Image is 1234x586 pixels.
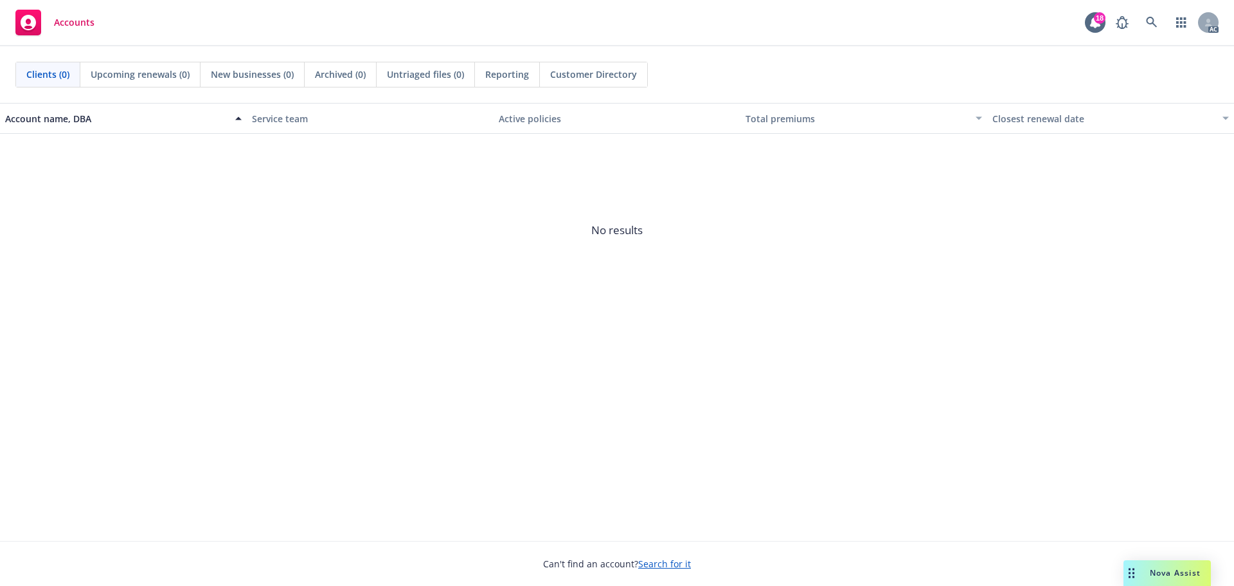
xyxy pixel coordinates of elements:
span: New businesses (0) [211,68,294,81]
div: Service team [252,112,488,125]
button: Service team [247,103,494,134]
span: Archived (0) [315,68,366,81]
a: Search [1139,10,1165,35]
span: Customer Directory [550,68,637,81]
div: Drag to move [1123,560,1140,586]
button: Total premiums [740,103,987,134]
button: Nova Assist [1123,560,1211,586]
span: Nova Assist [1150,567,1201,578]
button: Closest renewal date [987,103,1234,134]
a: Report a Bug [1109,10,1135,35]
span: Clients (0) [26,68,69,81]
a: Switch app [1168,10,1194,35]
div: Total premiums [746,112,968,125]
span: Accounts [54,17,94,28]
div: Account name, DBA [5,112,228,125]
div: Active policies [499,112,735,125]
span: Reporting [485,68,529,81]
div: Closest renewal date [992,112,1215,125]
span: Can't find an account? [543,557,691,571]
a: Accounts [10,5,100,41]
span: Upcoming renewals (0) [91,68,190,81]
span: Untriaged files (0) [387,68,464,81]
a: Search for it [638,558,691,570]
div: 18 [1094,12,1105,24]
button: Active policies [494,103,740,134]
